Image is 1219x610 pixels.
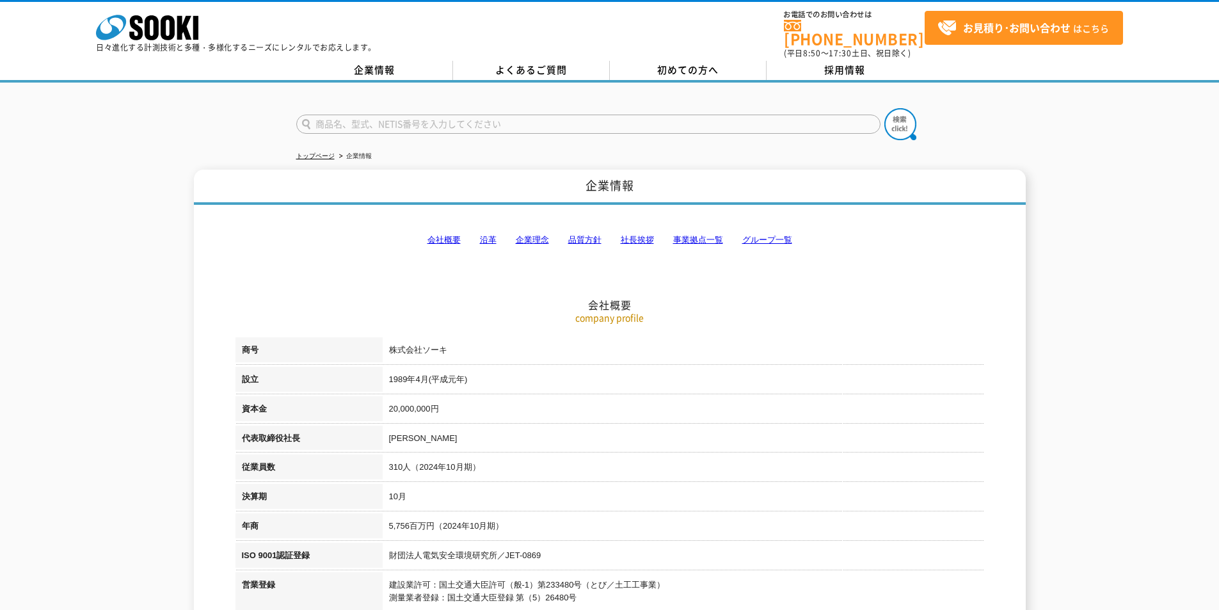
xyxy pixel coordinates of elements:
[963,20,1071,35] strong: お見積り･お問い合わせ
[383,337,984,367] td: 株式会社ソーキ
[925,11,1123,45] a: お見積り･お問い合わせはこちら
[937,19,1109,38] span: はこちら
[784,11,925,19] span: お電話でのお問い合わせは
[568,235,602,245] a: 品質方針
[235,396,383,426] th: 資本金
[235,311,984,325] p: company profile
[383,367,984,396] td: 1989年4月(平成元年)
[884,108,916,140] img: btn_search.png
[829,47,852,59] span: 17:30
[235,170,984,312] h2: 会社概要
[235,484,383,513] th: 決算期
[96,44,376,51] p: 日々進化する計測技術と多種・多様化するニーズにレンタルでお応えします。
[803,47,821,59] span: 8:50
[621,235,654,245] a: 社長挨拶
[657,63,719,77] span: 初めての方へ
[610,61,767,80] a: 初めての方へ
[235,543,383,572] th: ISO 9001認証登録
[673,235,723,245] a: 事業拠点一覧
[427,235,461,245] a: 会社概要
[235,513,383,543] th: 年商
[296,61,453,80] a: 企業情報
[296,152,335,159] a: トップページ
[383,484,984,513] td: 10月
[383,454,984,484] td: 310人（2024年10月期）
[383,513,984,543] td: 5,756百万円（2024年10月期）
[296,115,880,134] input: 商品名、型式、NETIS番号を入力してください
[337,150,372,163] li: 企業情報
[383,543,984,572] td: 財団法人電気安全環境研究所／JET-0869
[194,170,1026,205] h1: 企業情報
[235,337,383,367] th: 商号
[383,426,984,455] td: [PERSON_NAME]
[235,367,383,396] th: 設立
[480,235,497,245] a: 沿革
[453,61,610,80] a: よくあるご質問
[784,47,911,59] span: (平日 ～ 土日、祝日除く)
[383,396,984,426] td: 20,000,000円
[784,20,925,46] a: [PHONE_NUMBER]
[235,426,383,455] th: 代表取締役社長
[742,235,792,245] a: グループ一覧
[767,61,923,80] a: 採用情報
[235,454,383,484] th: 従業員数
[516,235,549,245] a: 企業理念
